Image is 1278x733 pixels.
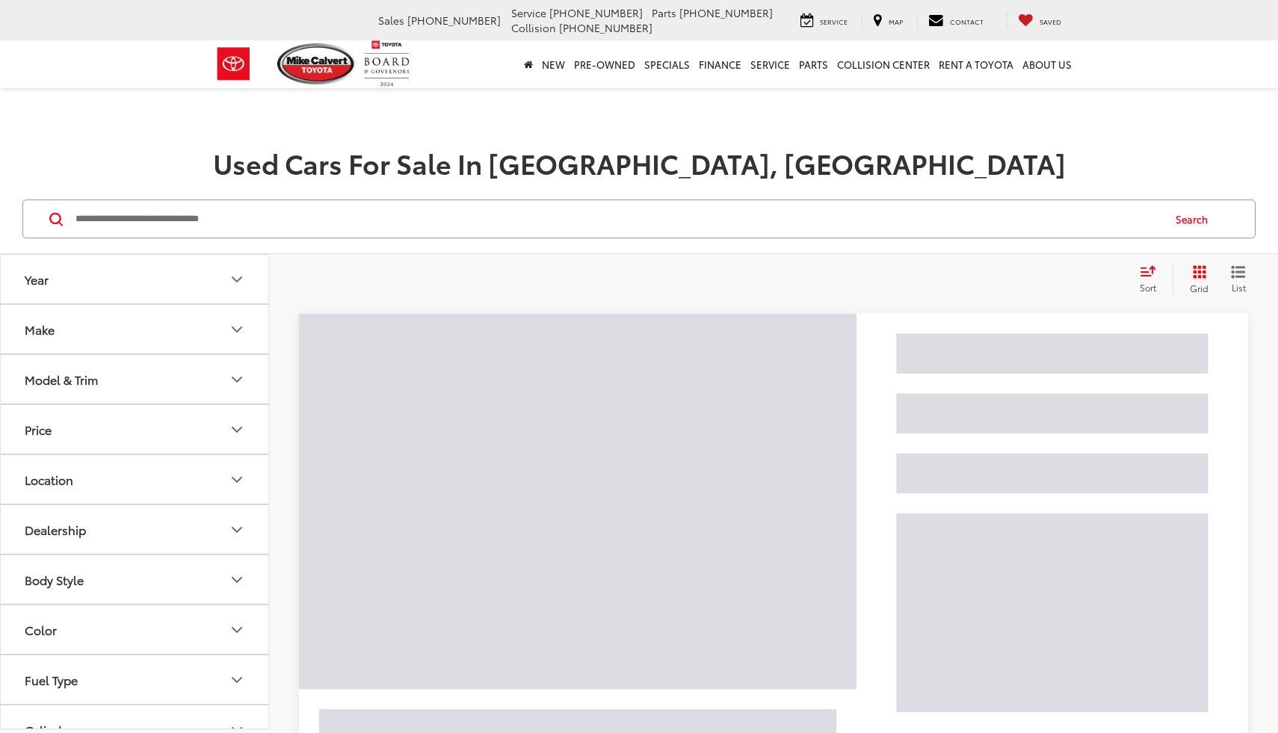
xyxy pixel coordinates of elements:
[25,572,84,587] div: Body Style
[206,40,262,88] img: Toyota
[1,655,270,704] button: Fuel TypeFuel Type
[25,322,55,336] div: Make
[228,621,246,639] div: Color
[228,321,246,338] div: Make
[889,16,903,26] span: Map
[1,605,270,654] button: ColorColor
[407,13,501,28] span: [PHONE_NUMBER]
[1,305,270,353] button: MakeMake
[25,472,73,486] div: Location
[1231,281,1246,294] span: List
[1140,281,1156,294] span: Sort
[228,471,246,489] div: Location
[511,5,546,20] span: Service
[25,672,78,687] div: Fuel Type
[25,422,52,436] div: Price
[862,13,914,29] a: Map
[1,455,270,504] button: LocationLocation
[694,40,746,88] a: Finance
[1190,282,1208,294] span: Grid
[1173,265,1220,294] button: Grid View
[652,5,676,20] span: Parts
[1,505,270,554] button: DealershipDealership
[25,372,98,386] div: Model & Trim
[1,405,270,454] button: PricePrice
[789,13,859,29] a: Service
[559,20,652,35] span: [PHONE_NUMBER]
[228,371,246,389] div: Model & Trim
[1,255,270,303] button: YearYear
[378,13,404,28] span: Sales
[746,40,794,88] a: Service
[1132,265,1173,294] button: Select sort value
[1,555,270,604] button: Body StyleBody Style
[1040,16,1061,26] span: Saved
[934,40,1018,88] a: Rent a Toyota
[820,16,848,26] span: Service
[228,421,246,439] div: Price
[228,270,246,288] div: Year
[1220,265,1257,294] button: List View
[1018,40,1076,88] a: About Us
[679,5,773,20] span: [PHONE_NUMBER]
[917,13,995,29] a: Contact
[228,571,246,589] div: Body Style
[25,622,57,637] div: Color
[569,40,640,88] a: Pre-Owned
[228,671,246,689] div: Fuel Type
[640,40,694,88] a: Specials
[833,40,934,88] a: Collision Center
[519,40,537,88] a: Home
[74,201,1161,237] input: Search by Make, Model, or Keyword
[25,522,86,536] div: Dealership
[25,272,49,286] div: Year
[794,40,833,88] a: Parts
[228,521,246,539] div: Dealership
[277,43,356,84] img: Mike Calvert Toyota
[549,5,643,20] span: [PHONE_NUMBER]
[537,40,569,88] a: New
[511,20,556,35] span: Collision
[1,355,270,403] button: Model & TrimModel & Trim
[1007,13,1072,29] a: My Saved Vehicles
[950,16,984,26] span: Contact
[1161,200,1229,238] button: Search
